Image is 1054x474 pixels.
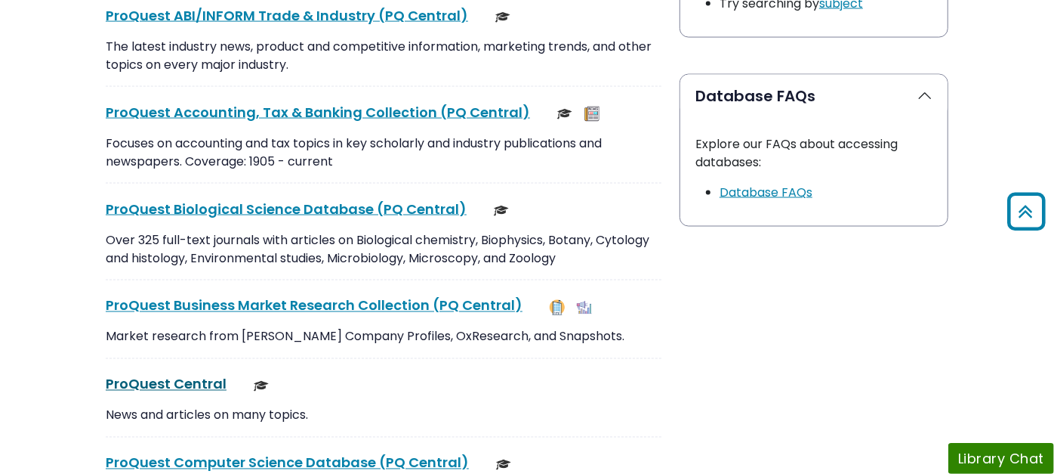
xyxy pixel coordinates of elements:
a: Back to Top [1002,199,1050,224]
img: Scholarly or Peer Reviewed [494,203,509,218]
a: ProQuest Business Market Research Collection (PQ Central) [106,296,522,315]
button: Library Chat [948,443,1054,474]
a: Link opens in new window [720,184,812,201]
img: Newspapers [584,107,599,122]
a: ProQuest ABI/INFORM Trade & Industry (PQ Central) [106,6,468,25]
img: Scholarly or Peer Reviewed [254,379,269,394]
img: Industry Report [577,300,592,315]
p: Explore our FAQs about accessing databases: [695,135,932,172]
p: Focuses on accounting and tax topics in key scholarly and industry publications and newspapers. C... [106,135,661,171]
a: ProQuest Biological Science Database (PQ Central) [106,200,467,218]
a: ProQuest Accounting, Tax & Banking Collection (PQ Central) [106,103,530,122]
p: News and articles on many topics. [106,407,661,425]
p: Market research from [PERSON_NAME] Company Profiles, OxResearch, and Snapshots. [106,328,661,346]
p: Over 325 full-text journals with articles on Biological chemistry, Biophysics, Botany, Cytology a... [106,231,661,268]
img: Company Information [550,300,565,315]
a: ProQuest Computer Science Database (PQ Central) [106,454,469,472]
a: ProQuest Central [106,375,227,394]
img: Scholarly or Peer Reviewed [495,10,510,25]
img: Scholarly or Peer Reviewed [496,457,511,472]
button: Database FAQs [680,75,948,117]
p: The latest industry news, product and competitive information, marketing trends, and other topics... [106,38,661,74]
img: Scholarly or Peer Reviewed [557,107,572,122]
